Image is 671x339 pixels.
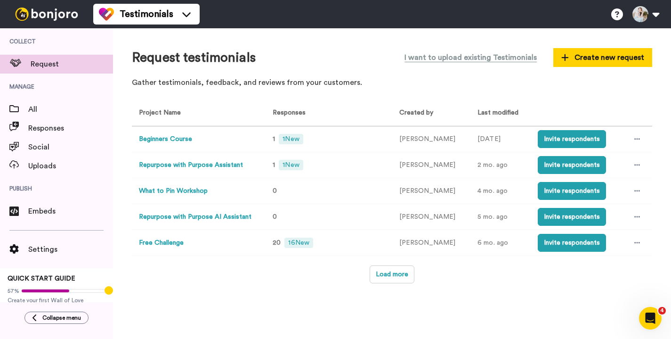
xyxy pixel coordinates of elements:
[132,100,262,126] th: Project Name
[24,312,89,324] button: Collapse menu
[397,47,544,68] button: I want to upload existing Testimonials
[42,314,81,322] span: Collapse menu
[470,178,531,204] td: 4 mo. ago
[470,230,531,256] td: 6 mo. ago
[120,8,173,21] span: Testimonials
[273,136,275,142] span: 1
[392,100,471,126] th: Created by
[28,141,113,153] span: Social
[561,52,644,63] span: Create new request
[538,234,606,252] button: Invite respondents
[8,275,75,282] span: QUICK START GUIDE
[28,244,113,255] span: Settings
[273,214,277,220] span: 0
[99,7,114,22] img: tm-color.svg
[139,186,208,196] button: What to Pin Workshop
[392,152,471,178] td: [PERSON_NAME]
[8,297,105,304] span: Create your first Wall of Love
[8,287,19,295] span: 57%
[105,286,113,295] div: Tooltip anchor
[28,206,113,217] span: Embeds
[658,307,666,314] span: 4
[139,134,192,144] button: Beginners Course
[284,238,313,248] span: 16 New
[28,123,113,134] span: Responses
[273,240,281,246] span: 20
[273,188,277,194] span: 0
[470,100,531,126] th: Last modified
[139,238,184,248] button: Free Challenge
[553,48,652,67] button: Create new request
[132,50,256,65] h1: Request testimonials
[392,230,471,256] td: [PERSON_NAME]
[28,160,113,172] span: Uploads
[538,182,606,200] button: Invite respondents
[28,104,113,115] span: All
[132,77,652,88] p: Gather testimonials, feedback, and reviews from your customers.
[392,204,471,230] td: [PERSON_NAME]
[470,152,531,178] td: 2 mo. ago
[269,109,306,116] span: Responses
[139,160,243,170] button: Repurpose with Purpose Assistant
[470,204,531,230] td: 5 mo. ago
[31,58,113,70] span: Request
[11,8,82,21] img: bj-logo-header-white.svg
[273,162,275,168] span: 1
[538,130,606,148] button: Invite respondents
[470,126,531,152] td: [DATE]
[538,208,606,226] button: Invite respondents
[639,307,662,330] iframe: Intercom live chat
[404,52,537,63] span: I want to upload existing Testimonials
[370,265,414,283] button: Load more
[279,134,303,144] span: 1 New
[392,126,471,152] td: [PERSON_NAME]
[139,212,251,222] button: Repurpose with Purpose AI Assistant
[392,178,471,204] td: [PERSON_NAME]
[279,160,303,170] span: 1 New
[538,156,606,174] button: Invite respondents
